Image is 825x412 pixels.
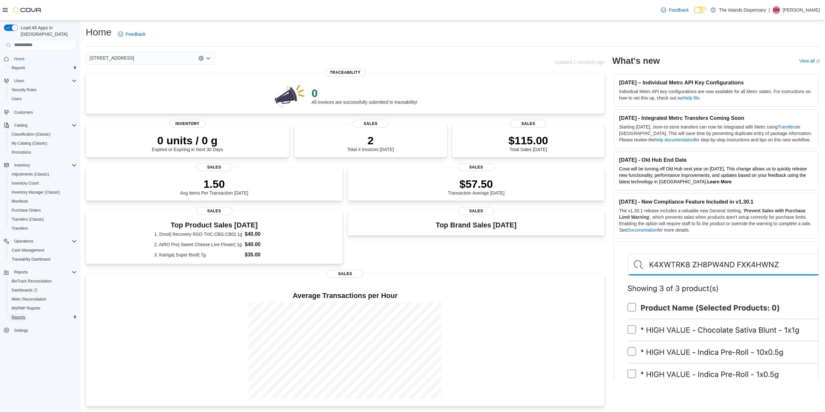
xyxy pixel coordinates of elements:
dt: 2. AIRO Pro| Sweet Cheese Live Flower| 1g [154,241,242,248]
nav: Complex example [4,52,77,352]
span: Purchase Orders [9,206,77,214]
span: Inventory [12,161,77,169]
span: Operations [14,239,33,244]
button: Customers [1,107,79,117]
button: Cash Management [6,246,79,255]
span: Catalog [12,121,77,129]
span: Inventory [170,120,206,128]
span: Sales [196,207,232,215]
button: MSPMP Reports [6,304,79,313]
span: BioTrack Reconciliation [12,279,52,284]
h4: Average Transactions per Hour [91,292,599,300]
p: The Islands Dispensary [719,6,766,14]
p: Starting [DATE], store-to-store transfers can now be integrated with Metrc using in [GEOGRAPHIC_D... [619,124,813,143]
button: Reports [12,268,30,276]
button: BioTrack Reconciliation [6,277,79,286]
span: Purchase Orders [12,208,41,213]
dd: $40.00 [245,230,274,238]
a: My Catalog (Classic) [9,139,50,147]
span: Adjustments (Classic) [9,170,77,178]
button: Transfers (Classic) [6,215,79,224]
a: Traceabilty Dashboard [9,255,53,263]
span: Adjustments (Classic) [12,172,49,177]
h3: [DATE] - Integrated Metrc Transfers Coming Soon [619,115,813,121]
a: Documentation [627,227,657,233]
span: Dashboards [9,286,77,294]
button: Catalog [1,121,79,130]
img: Cova [13,7,42,13]
span: Promotions [9,149,77,156]
button: Settings [1,326,79,335]
button: Users [6,94,79,103]
button: Open list of options [206,56,211,61]
dt: 3. Kainga| Super Boof| 7g [154,252,242,258]
button: Inventory Count [6,179,79,188]
a: Metrc Reconciliation [9,295,49,303]
a: Dashboards [9,286,40,294]
span: Cash Management [9,246,77,254]
button: Classification (Classic) [6,130,79,139]
span: Customers [14,110,33,115]
span: Home [12,55,77,63]
span: Feedback [669,7,688,13]
button: Security Roles [6,85,79,94]
span: Promotions [12,150,31,155]
button: Reports [6,313,79,322]
dt: 1. Drool| Recovery RSO THC:CBG:CBD| 1g [154,231,242,237]
span: Transfers [12,226,28,231]
h2: What's new [612,56,660,66]
a: View allExternal link [799,58,820,63]
span: Settings [14,328,28,333]
span: Users [9,95,77,103]
a: Inventory Count [9,179,42,187]
p: 1.50 [180,177,248,190]
button: Adjustments (Classic) [6,170,79,179]
span: Users [12,96,22,101]
span: Users [14,78,24,83]
a: help file [684,95,699,101]
a: Adjustments (Classic) [9,170,52,178]
span: Reports [9,64,77,72]
input: Dark Mode [694,7,707,14]
span: Feedback [126,31,145,37]
dd: $35.00 [245,251,274,259]
a: Transfers [9,225,30,232]
img: 0 [273,83,306,109]
button: Promotions [6,148,79,157]
span: Security Roles [9,86,77,94]
span: Inventory Count [12,181,39,186]
a: BioTrack Reconciliation [9,277,54,285]
strong: Prevent Sales with Purchase Limit Warning [619,208,806,220]
span: My Catalog (Classic) [12,141,47,146]
button: Traceabilty Dashboard [6,255,79,264]
button: Users [12,77,27,85]
span: Traceabilty Dashboard [9,255,77,263]
a: Customers [12,109,35,116]
button: Inventory [12,161,33,169]
span: Load All Apps in [GEOGRAPHIC_DATA] [18,24,77,37]
span: Customers [12,108,77,116]
span: Classification (Classic) [9,130,77,138]
h1: Home [86,26,112,39]
a: Home [12,55,27,63]
span: Transfers (Classic) [12,217,44,222]
span: Security Roles [12,87,36,92]
button: Home [1,54,79,63]
span: Classification (Classic) [12,132,51,137]
span: Metrc Reconciliation [9,295,77,303]
a: Reports [9,64,28,72]
span: Reports [12,65,25,71]
dd: $40.00 [245,241,274,248]
span: Traceabilty Dashboard [12,257,50,262]
div: Avg Items Per Transaction [DATE] [180,177,248,196]
button: Reports [1,268,79,277]
span: Sales [327,270,363,278]
div: Total Sales [DATE] [509,134,548,152]
button: Clear input [199,56,204,61]
h3: [DATE] - Old Hub End Date [619,157,813,163]
a: Learn More [707,179,731,184]
h3: Top Brand Sales [DATE] [436,221,517,229]
span: Transfers [9,225,77,232]
button: Metrc Reconciliation [6,295,79,304]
